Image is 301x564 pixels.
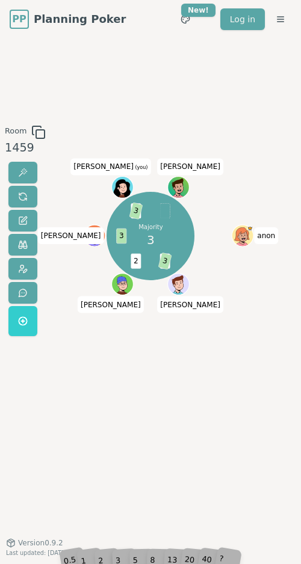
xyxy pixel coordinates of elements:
[157,159,223,176] span: Click to change your name
[6,550,67,556] span: Last updated: [DATE]
[247,226,253,231] span: anon is the host
[8,258,37,280] button: Change avatar
[8,162,37,183] button: Reveal votes
[158,253,172,270] span: 3
[38,227,104,244] span: Click to change your name
[116,228,126,244] span: 3
[12,12,26,26] span: PP
[134,165,148,171] span: (you)
[18,538,63,548] span: Version 0.9.2
[129,202,143,219] span: 3
[175,8,196,30] button: New!
[131,203,141,218] span: 2
[160,254,170,269] span: 2
[78,296,144,313] span: Click to change your name
[8,282,37,304] button: Send feedback
[5,125,26,139] span: Room
[6,538,63,548] button: Version0.9.2
[220,8,265,30] a: Log in
[8,186,37,207] button: Reset votes
[10,10,126,29] a: PPPlanning Poker
[147,231,155,249] span: 3
[131,254,141,269] span: 2
[70,159,150,176] span: Click to change your name
[113,177,133,198] button: Click to change your avatar
[181,4,216,17] div: New!
[138,222,163,231] p: Majority
[254,227,278,244] span: Click to change your name
[8,210,37,231] button: Change name
[8,234,37,256] button: Watch only
[8,306,37,336] button: Get a named room
[5,139,46,157] div: 1459
[34,11,126,28] span: Planning Poker
[157,296,223,313] span: Click to change your name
